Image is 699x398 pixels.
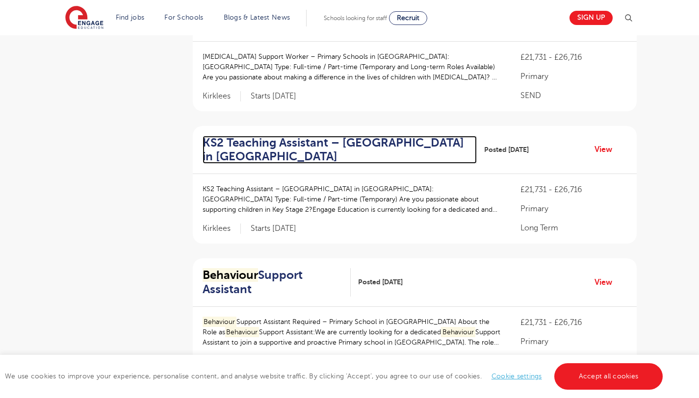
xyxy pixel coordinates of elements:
[570,11,613,25] a: Sign up
[324,15,387,22] span: Schools looking for staff
[358,277,403,287] span: Posted [DATE]
[203,184,501,215] p: KS2 Teaching Assistant – [GEOGRAPHIC_DATA] in [GEOGRAPHIC_DATA]: [GEOGRAPHIC_DATA] Type: Full-tim...
[397,14,419,22] span: Recruit
[164,14,203,21] a: For Schools
[251,91,296,101] p: Starts [DATE]
[520,317,626,328] p: £21,731 - £26,716
[203,51,501,82] p: [MEDICAL_DATA] Support Worker – Primary Schools in [GEOGRAPHIC_DATA]: [GEOGRAPHIC_DATA] Type: Ful...
[520,203,626,215] p: Primary
[520,90,626,101] p: SEND
[116,14,145,21] a: Find jobs
[203,91,241,101] span: Kirklees
[520,184,626,196] p: £21,731 - £26,716
[484,145,529,155] span: Posted [DATE]
[554,363,663,390] a: Accept all cookies
[203,136,469,164] h2: KS2 Teaching Assistant – [GEOGRAPHIC_DATA] in [GEOGRAPHIC_DATA]
[224,14,290,21] a: Blogs & Latest News
[441,327,475,337] mark: Behaviour
[251,224,296,234] p: Starts [DATE]
[5,373,665,380] span: We use cookies to improve your experience, personalise content, and analyse website traffic. By c...
[595,276,620,289] a: View
[492,373,542,380] a: Cookie settings
[203,224,241,234] span: Kirklees
[520,222,626,234] p: Long Term
[225,327,259,337] mark: Behaviour
[65,6,104,30] img: Engage Education
[520,336,626,348] p: Primary
[520,71,626,82] p: Primary
[203,268,351,297] a: BehaviourSupport Assistant
[520,51,626,63] p: £21,731 - £26,716
[203,317,237,327] mark: Behaviour
[203,268,343,297] h2: Support Assistant
[389,11,427,25] a: Recruit
[595,143,620,156] a: View
[203,317,501,348] p: Support Assistant Required – Primary School in [GEOGRAPHIC_DATA] About the Role as Support Assist...
[203,268,258,282] mark: Behaviour
[203,136,477,164] a: KS2 Teaching Assistant – [GEOGRAPHIC_DATA] in [GEOGRAPHIC_DATA]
